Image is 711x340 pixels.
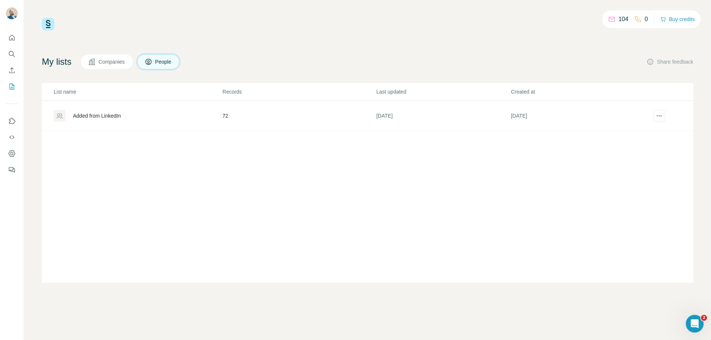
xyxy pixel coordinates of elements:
[54,88,222,95] p: List name
[155,58,172,65] span: People
[686,315,704,333] iframe: Intercom live chat
[6,163,18,176] button: Feedback
[99,58,126,65] span: Companies
[511,88,645,95] p: Created at
[701,315,707,321] span: 2
[222,101,376,131] td: 72
[6,147,18,160] button: Dashboard
[6,7,18,19] img: Avatar
[660,14,695,24] button: Buy credits
[223,88,375,95] p: Records
[653,110,665,122] button: actions
[6,131,18,144] button: Use Surfe API
[6,31,18,44] button: Quick start
[6,64,18,77] button: Enrich CSV
[376,101,510,131] td: [DATE]
[376,88,510,95] p: Last updated
[42,18,54,30] img: Surfe Logo
[42,56,71,68] h4: My lists
[647,58,693,65] button: Share feedback
[6,114,18,128] button: Use Surfe on LinkedIn
[511,101,645,131] td: [DATE]
[6,80,18,93] button: My lists
[6,47,18,61] button: Search
[645,15,648,24] p: 0
[618,15,628,24] p: 104
[73,112,121,119] div: Added from LinkedIn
